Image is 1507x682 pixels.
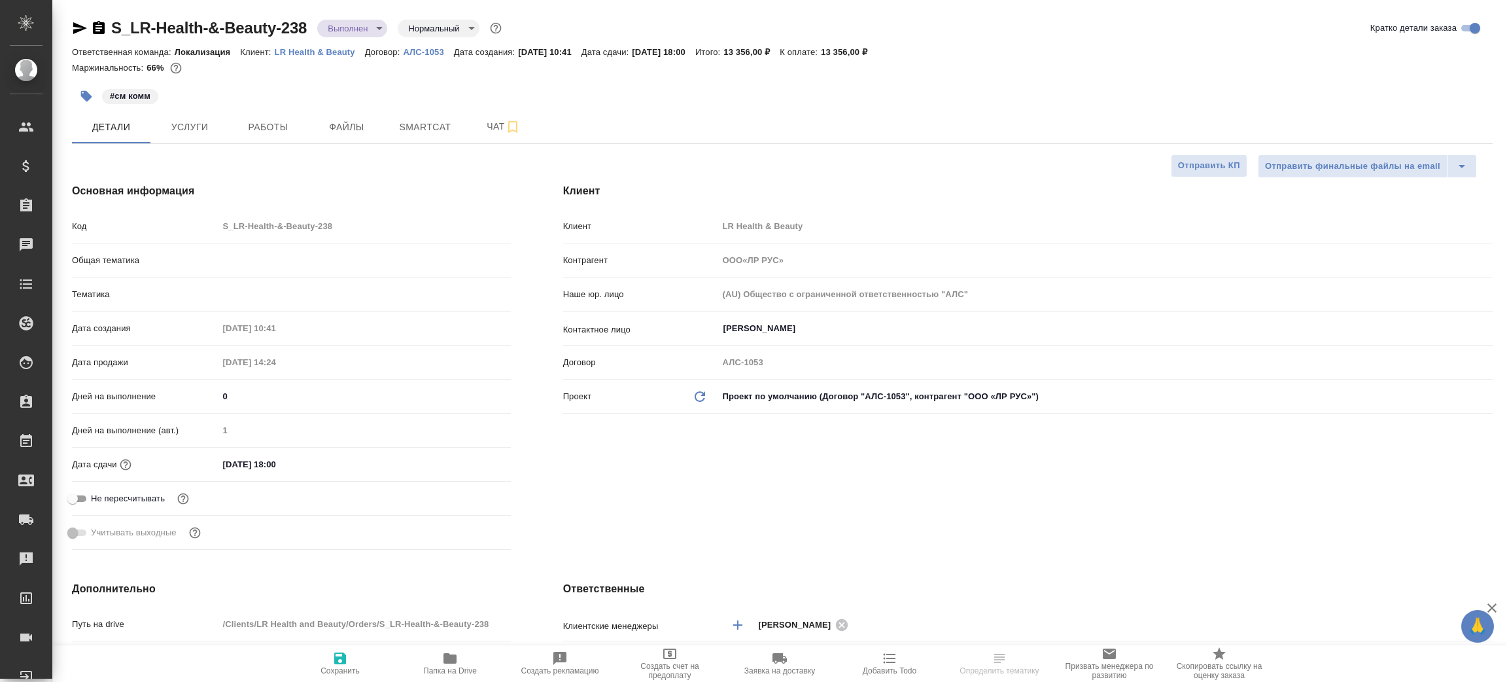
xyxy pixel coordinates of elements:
div: [PERSON_NAME] [759,617,853,633]
span: Скопировать ссылку на оценку заказа [1172,662,1266,680]
span: Не пересчитывать [91,492,165,505]
h4: Клиент [563,183,1493,199]
p: Локализация [175,47,241,57]
button: Скопировать ссылку [91,20,107,36]
p: 13 356,00 ₽ [723,47,780,57]
button: Open [1485,327,1488,330]
button: Добавить тэг [72,82,101,111]
p: Путь на drive [72,618,218,631]
p: Дней на выполнение (авт.) [72,424,218,437]
p: 66% [147,63,167,73]
p: LR Health & Beauty [275,47,365,57]
p: Клиентские менеджеры [563,620,718,633]
p: Контактное лицо [563,323,718,336]
span: Отправить КП [1178,158,1240,173]
p: Договор [563,356,718,369]
p: [DATE] 10:41 [518,47,581,57]
p: #см комм [110,90,150,103]
button: Отправить финальные файлы на email [1258,154,1447,178]
span: Чат [472,118,535,135]
input: ✎ Введи что-нибудь [218,455,333,474]
p: Общая тематика [72,254,218,267]
a: S_LR-Health-&-Beauty-238 [111,19,307,37]
p: Дата создания [72,322,218,335]
input: ✎ Введи что-нибудь [218,387,511,406]
button: Добавить менеджера [722,609,753,641]
input: Пустое поле [718,251,1493,270]
button: Добавить Todo [835,645,944,682]
button: Призвать менеджера по развитию [1054,645,1164,682]
input: Пустое поле [718,285,1493,304]
h4: Дополнительно [72,581,511,597]
p: Дата продажи [72,356,218,369]
button: Нормальный [404,23,463,34]
input: Пустое поле [218,217,511,236]
p: Тематика [72,288,218,301]
p: Договор: [365,47,404,57]
span: Заявка на доставку [744,666,815,675]
span: Кратко детали заказа [1370,22,1457,35]
svg: Подписаться [505,119,521,135]
span: Добавить Todo [863,666,916,675]
span: Призвать менеджера по развитию [1062,662,1156,680]
button: 3784.37 RUB; [167,60,184,77]
p: Дата сдачи [72,458,117,471]
p: Маржинальность: [72,63,147,73]
p: Дата создания: [454,47,518,57]
button: Папка на Drive [395,645,505,682]
p: К оплате: [780,47,821,57]
p: 13 356,00 ₽ [821,47,877,57]
p: Дата сдачи: [581,47,632,57]
button: Заявка на доставку [725,645,835,682]
span: Детали [80,119,143,135]
input: Пустое поле [218,319,333,338]
button: Выбери, если сб и вс нужно считать рабочими днями для выполнения заказа. [186,524,203,541]
h4: Основная информация [72,183,511,199]
button: Скопировать ссылку для ЯМессенджера [72,20,88,36]
p: Проект [563,390,592,403]
span: Работы [237,119,300,135]
span: [PERSON_NAME] [759,619,839,632]
a: LR Health & Beauty [275,46,365,57]
p: Клиент [563,220,718,233]
div: Проект по умолчанию (Договор "АЛС-1053", контрагент "ООО «ЛР РУС»") [718,386,1493,408]
button: Отправить КП [1171,154,1247,177]
span: Файлы [315,119,378,135]
span: см комм [101,90,160,101]
span: Отправить финальные файлы на email [1265,159,1440,174]
span: Папка на Drive [423,666,477,675]
button: Если добавить услуги и заполнить их объемом, то дата рассчитается автоматически [117,456,134,473]
input: Пустое поле [718,353,1493,372]
button: Включи, если не хочешь, чтобы указанная дата сдачи изменилась после переставления заказа в 'Подтв... [175,490,192,507]
div: split button [1258,154,1477,178]
a: АЛС-1053 [403,46,453,57]
span: Создать счет на предоплату [623,662,717,680]
button: Создать счет на предоплату [615,645,725,682]
div: ​ [218,249,511,272]
span: Создать рекламацию [521,666,599,675]
span: Smartcat [394,119,457,135]
p: АЛС-1053 [403,47,453,57]
div: Выполнен [398,20,479,37]
input: Пустое поле [718,217,1493,236]
span: Услуги [158,119,221,135]
p: [DATE] 18:00 [632,47,695,57]
p: Дней на выполнение [72,390,218,403]
div: ​ [218,283,511,306]
p: Клиент: [240,47,274,57]
input: Пустое поле [218,615,511,634]
span: Сохранить [320,666,360,675]
p: Наше юр. лицо [563,288,718,301]
button: Доп статусы указывают на важность/срочность заказа [487,20,504,37]
span: 🙏 [1466,613,1489,640]
p: Код [72,220,218,233]
button: Выполнен [324,23,372,34]
button: Сохранить [285,645,395,682]
input: Пустое поле [218,421,511,440]
p: Контрагент [563,254,718,267]
h4: Ответственные [563,581,1493,597]
input: Пустое поле [218,353,333,372]
button: Создать рекламацию [505,645,615,682]
span: Определить тематику [960,666,1039,675]
div: Выполнен [317,20,387,37]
